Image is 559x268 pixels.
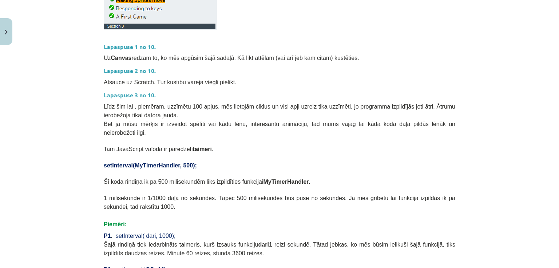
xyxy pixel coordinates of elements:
[104,121,455,136] span: Bet ja mūsu mērķis ir izveidot spēlīti vai kādu lēnu, interesantu animāciju, tad mums vajag lai k...
[104,241,455,256] span: Šajā rindiņā tiek iedarbināts taimeris, kurš izsauks funkciju 1 reizi sekundē. Tātad jebkas, ko m...
[116,233,176,239] span: setInterval( dari, 1000);
[104,221,127,227] span: Piemēri:
[104,79,237,85] span: Atsauce uz Scratch. Tur kustību varēja viegli pielikt.
[193,146,212,152] b: taimeri
[104,55,359,61] span: Uz redzam to, ko mēs apgūsim šajā sadaļā. Kā likt attēlam (vai arī jeb kam citam) kustēties.
[104,233,111,239] span: P1
[5,30,8,34] img: icon-close-lesson-0947bae3869378f0d4975bcd49f059093ad1ed9edebbc8119c70593378902aed.svg
[258,241,269,248] b: dari
[104,43,156,50] strong: Lapaspuse 1 no 10.
[263,179,310,185] b: MyTimerHandler.
[104,146,213,152] span: Tam JavaScript valodā ir paredzēti .
[104,91,156,99] strong: Lapaspuse 3 no 10.
[104,195,455,210] span: 1 milisekunde ir 1/1000 daļa no sekundes. Tāpēc 500 milisekundes būs puse no sekundes. Ja mēs gri...
[111,55,132,61] b: Canvas
[104,179,310,185] span: Šī koda rindiņa ik pa 500 milisekundēm liks izpildīties funkcijai
[104,103,455,118] span: Līdz šim lai , piemēram, uzzīmētu 100 apļus, mēs lietojām ciklus un visi apļi uzreiz tika uzzīmēt...
[104,162,197,168] span: setInterval(MyTimerHandler, 500);
[104,67,156,74] strong: Lapaspuse 2 no 10.
[111,233,112,239] span: .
